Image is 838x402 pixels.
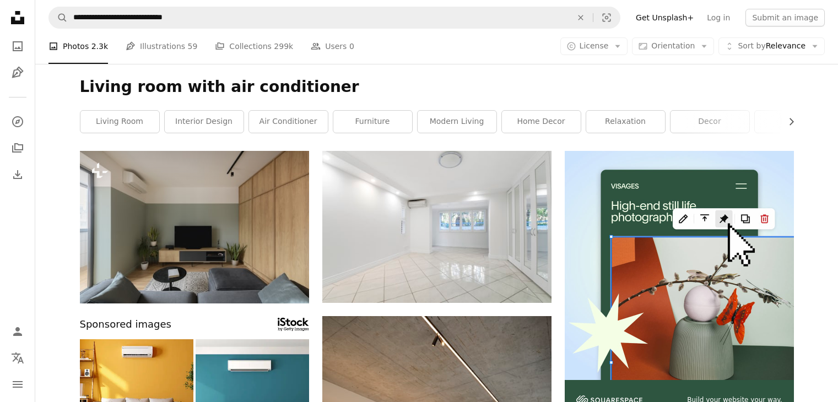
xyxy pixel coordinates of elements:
[781,111,794,133] button: scroll list to the right
[322,222,552,232] a: white tiles
[7,137,29,159] a: Collections
[80,151,309,303] img: a living room with a couch a table and a tv
[7,164,29,186] a: Download History
[80,111,159,133] a: living room
[7,347,29,369] button: Language
[165,111,244,133] a: interior design
[48,7,620,29] form: Find visuals sitewide
[249,111,328,133] a: air conditioner
[333,111,412,133] a: furniture
[7,35,29,57] a: Photos
[745,9,825,26] button: Submit an image
[629,9,700,26] a: Get Unsplash+
[49,7,68,28] button: Search Unsplash
[651,41,695,50] span: Orientation
[7,62,29,84] a: Illustrations
[80,77,794,97] h1: Living room with air conditioner
[755,111,834,133] a: interior
[311,29,354,64] a: Users 0
[418,111,496,133] a: modern living
[7,111,29,133] a: Explore
[560,37,628,55] button: License
[7,373,29,395] button: Menu
[632,37,714,55] button: Orientation
[80,222,309,232] a: a living room with a couch a table and a tv
[718,37,825,55] button: Sort byRelevance
[215,29,293,64] a: Collections 299k
[586,111,665,133] a: relaxation
[671,111,749,133] a: decor
[188,40,198,52] span: 59
[502,111,581,133] a: home decor
[580,41,609,50] span: License
[274,40,293,52] span: 299k
[126,29,197,64] a: Illustrations 59
[738,41,765,50] span: Sort by
[565,151,794,380] img: file-1723602894256-972c108553a7image
[349,40,354,52] span: 0
[593,7,620,28] button: Visual search
[569,7,593,28] button: Clear
[700,9,737,26] a: Log in
[322,151,552,303] img: white tiles
[738,41,805,52] span: Relevance
[7,320,29,343] a: Log in / Sign up
[80,317,171,333] span: Sponsored images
